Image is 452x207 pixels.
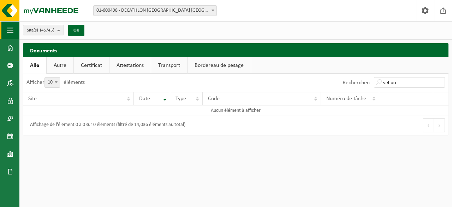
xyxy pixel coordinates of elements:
[423,118,434,132] button: Previous
[23,25,64,35] button: Site(s)(45/45)
[343,80,370,86] label: Rechercher:
[44,77,60,88] span: 10
[28,96,37,102] span: Site
[40,28,54,33] count: (45/45)
[74,57,109,74] a: Certificat
[188,57,251,74] a: Bordereau de pesage
[26,119,185,132] div: Affichage de l'élément 0 à 0 sur 0 éléments (filtré de 14,036 éléments au total)
[23,43,448,57] h2: Documents
[94,6,216,16] span: 01-600498 - DECATHLON BELGIUM NV/SA - EVERE
[139,96,150,102] span: Date
[27,25,54,36] span: Site(s)
[23,57,46,74] a: Alle
[68,25,84,36] button: OK
[151,57,187,74] a: Transport
[45,77,60,87] span: 10
[93,5,217,16] span: 01-600498 - DECATHLON BELGIUM NV/SA - EVERE
[26,80,85,85] label: Afficher éléments
[326,96,366,102] span: Numéro de tâche
[47,57,73,74] a: Autre
[23,105,448,115] td: Aucun élément à afficher
[176,96,186,102] span: Type
[208,96,220,102] span: Code
[434,118,445,132] button: Next
[109,57,151,74] a: Attestations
